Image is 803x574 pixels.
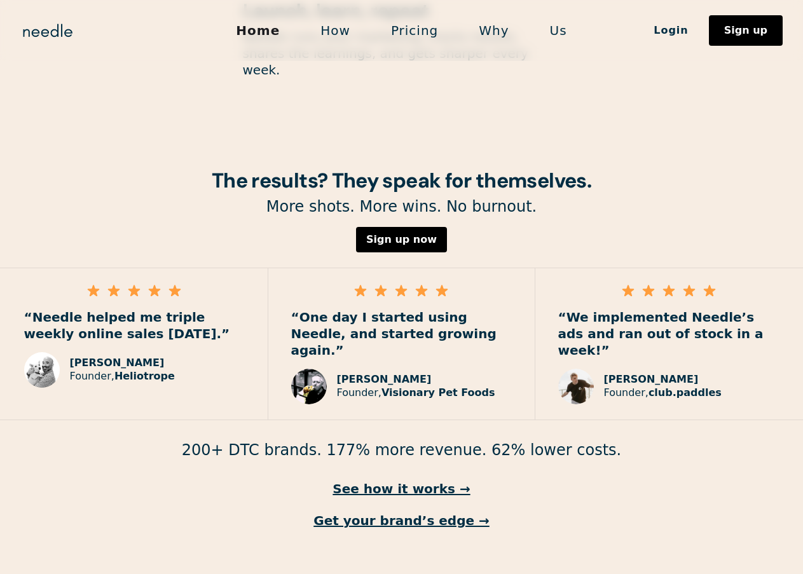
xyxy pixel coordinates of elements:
[604,386,722,400] p: Founder,
[356,227,447,252] a: Sign up now
[70,370,175,383] p: Founder,
[337,386,495,400] p: Founder,
[633,20,709,41] a: Login
[24,309,245,342] p: “Needle helped me triple weekly online sales [DATE].”
[604,373,699,385] strong: [PERSON_NAME]
[366,235,437,245] div: Sign up now
[458,17,529,44] a: Why
[337,373,432,385] strong: [PERSON_NAME]
[381,386,495,399] strong: Visionary Pet Foods
[724,25,767,36] div: Sign up
[649,386,722,399] strong: club.paddles
[709,15,783,46] a: Sign up
[371,17,458,44] a: Pricing
[530,17,587,44] a: Us
[300,17,371,44] a: How
[114,370,175,382] strong: Heliotrope
[558,309,779,359] p: “We implemented Needle’s ads and ran out of stock in a week!”
[212,167,591,194] strong: The results? They speak for themselves.
[216,17,300,44] a: Home
[291,309,512,359] p: “One day I started using Needle, and started growing again.”
[70,357,165,369] strong: [PERSON_NAME]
